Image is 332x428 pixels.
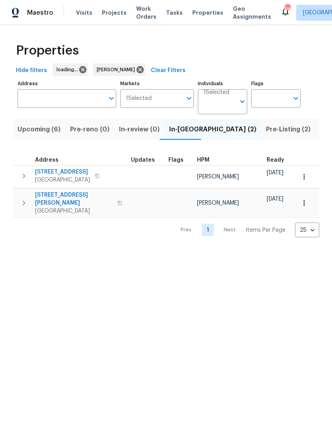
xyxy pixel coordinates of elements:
[131,157,155,163] span: Updates
[70,124,109,135] span: Pre-reno (0)
[290,93,301,104] button: Open
[120,81,194,86] label: Markets
[16,47,79,55] span: Properties
[246,226,285,234] p: Items Per Page
[267,157,284,163] span: Ready
[266,124,311,135] span: Pre-Listing (2)
[198,81,247,86] label: Individuals
[18,81,116,86] label: Address
[76,9,92,17] span: Visits
[295,220,319,240] div: 25
[151,66,186,76] span: Clear Filters
[57,66,81,74] span: loading...
[233,5,271,21] span: Geo Assignments
[184,93,195,104] button: Open
[119,124,160,135] span: In-review (0)
[18,124,61,135] span: Upcoming (6)
[166,10,183,16] span: Tasks
[16,66,47,76] span: Hide filters
[203,89,229,96] span: 1 Selected
[97,66,138,74] span: [PERSON_NAME]
[53,63,88,76] div: loading...
[197,200,239,206] span: [PERSON_NAME]
[35,207,113,215] span: [GEOGRAPHIC_DATA]
[102,9,127,17] span: Projects
[197,157,209,163] span: HPM
[192,9,223,17] span: Properties
[35,157,59,163] span: Address
[267,157,291,163] div: Earliest renovation start date (first business day after COE or Checkout)
[202,224,214,236] a: Goto page 1
[168,157,184,163] span: Flags
[267,196,283,202] span: [DATE]
[93,63,145,76] div: [PERSON_NAME]
[251,81,301,86] label: Flags
[35,168,90,176] span: [STREET_ADDRESS]
[106,93,117,104] button: Open
[13,63,50,78] button: Hide filters
[237,96,248,107] button: Open
[267,170,283,176] span: [DATE]
[148,63,189,78] button: Clear Filters
[197,174,239,180] span: [PERSON_NAME]
[35,176,90,184] span: [GEOGRAPHIC_DATA]
[285,5,290,13] div: 44
[173,223,319,237] nav: Pagination Navigation
[136,5,156,21] span: Work Orders
[169,124,256,135] span: In-[GEOGRAPHIC_DATA] (2)
[27,9,53,17] span: Maestro
[126,95,152,102] span: 1 Selected
[35,191,113,207] span: [STREET_ADDRESS][PERSON_NAME]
